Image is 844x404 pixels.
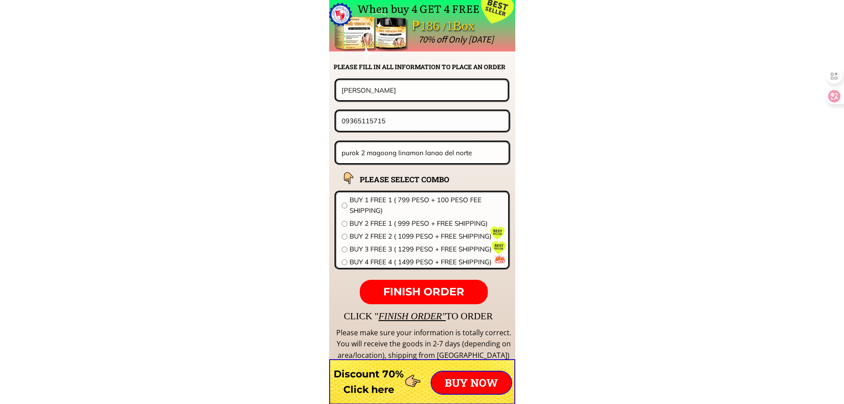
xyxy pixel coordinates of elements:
[344,309,751,324] div: CLICK " TO ORDER
[432,372,511,394] p: BUY NOW
[339,142,506,163] input: Address
[418,32,692,47] div: 70% off Only [DATE]
[412,16,500,36] div: ₱186 /1Box
[350,195,503,216] span: BUY 1 FREE 1 ( 799 PESO + 100 PESO FEE SHIPPING)
[335,327,512,361] div: Please make sure your information is totally correct. You will receive the goods in 2-7 days (dep...
[334,62,514,72] h2: PLEASE FILL IN ALL INFORMATION TO PLACE AN ORDER
[360,173,471,185] h2: PLEASE SELECT COMBO
[350,218,503,229] span: BUY 2 FREE 1 ( 999 PESO + FREE SHIPPING)
[350,244,503,255] span: BUY 3 FREE 3 ( 1299 PESO + FREE SHIPPING)
[378,311,446,322] span: FINISH ORDER"
[383,285,464,298] span: FINISH ORDER
[339,111,506,130] input: Phone number
[329,366,408,397] h3: Discount 70% Click here
[350,231,503,242] span: BUY 2 FREE 2 ( 1099 PESO + FREE SHIPPING)
[339,80,505,100] input: Your name
[350,257,503,267] span: BUY 4 FREE 4 ( 1499 PESO + FREE SHIPPING)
